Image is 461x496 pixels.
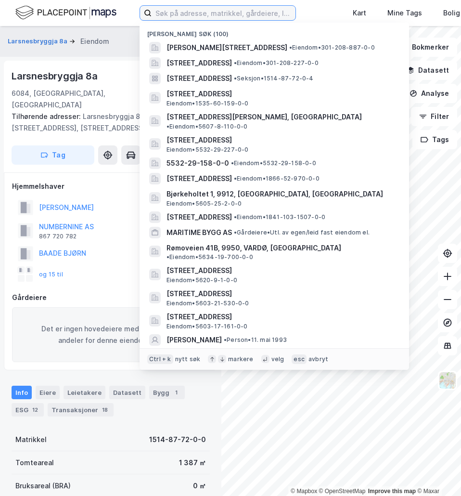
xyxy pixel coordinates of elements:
span: [PERSON_NAME] [166,334,222,346]
div: 1 [171,388,181,397]
div: Larsnesbryggja 8, [STREET_ADDRESS], [STREET_ADDRESS] [12,111,202,134]
span: • [234,175,237,182]
span: • [166,123,169,130]
span: Eiendom • 5603-21-530-0-0 [166,300,249,307]
div: Ctrl + k [147,354,173,364]
span: [STREET_ADDRESS] [166,311,397,323]
button: Analyse [401,84,457,103]
div: 18 [100,405,110,415]
div: 867 720 782 [39,233,77,240]
div: Bygg [149,386,185,399]
span: Bjørkeholtet 1, 9912, [GEOGRAPHIC_DATA], [GEOGRAPHIC_DATA] [166,188,397,200]
span: [STREET_ADDRESS] [166,73,232,84]
button: Tag [12,145,94,165]
div: Transaksjoner [48,403,114,417]
button: Larsnesbryggja 8a [8,37,69,46]
iframe: Chat Widget [413,450,461,496]
img: logo.f888ab2527a4732fd821a326f86c7f29.svg [15,4,116,21]
div: esc [292,354,307,364]
span: Person • 11. mai 1993 [224,336,287,344]
span: [STREET_ADDRESS][PERSON_NAME], [GEOGRAPHIC_DATA] [166,111,362,123]
div: 6084, [GEOGRAPHIC_DATA], [GEOGRAPHIC_DATA] [12,88,167,111]
span: MARITIME BYGG AS [166,227,232,238]
div: [PERSON_NAME] søk (100) [140,23,409,40]
button: Datasett [398,61,457,80]
span: Gårdeiere • Utl. av egen/leid fast eiendom el. [234,229,370,236]
button: Filter [411,107,457,126]
div: Det er ingen hovedeiere med signifikante andeler for denne eiendommen [12,307,209,362]
span: Eiendom • 301-208-887-0-0 [289,44,375,52]
span: [STREET_ADDRESS] [166,57,232,69]
span: • [231,159,234,167]
span: [STREET_ADDRESS] [166,134,397,146]
input: Søk på adresse, matrikkel, gårdeiere, leietakere eller personer [152,6,295,20]
div: Kart [353,7,366,19]
span: • [234,229,237,236]
div: Eiendom [80,36,109,47]
div: Matrikkel [15,434,47,445]
span: • [234,59,237,66]
span: [STREET_ADDRESS] [166,288,397,300]
span: • [166,253,169,261]
div: Tomteareal [15,457,54,469]
div: Datasett [109,386,145,399]
div: Bruksareal (BRA) [15,480,71,492]
span: 5532-29-158-0-0 [166,157,229,169]
a: Improve this map [368,488,416,495]
a: OpenStreetMap [319,488,366,495]
span: [STREET_ADDRESS] [166,88,397,100]
span: Eiendom • 1841-103-1507-0-0 [234,213,325,221]
div: avbryt [308,355,328,363]
div: velg [271,355,284,363]
button: Tags [412,130,457,149]
span: Eiendom • 5607-8-110-0-0 [166,123,248,131]
span: • [289,44,292,51]
div: ESG [12,403,44,417]
span: Eiendom • 301-208-227-0-0 [234,59,319,67]
span: Eiendom • 5532-29-227-0-0 [166,146,249,154]
div: Eiere [36,386,60,399]
span: [STREET_ADDRESS] [166,265,397,276]
div: Bolig [443,7,460,19]
span: Seksjon • 1514-87-72-0-4 [234,75,314,82]
div: 0 ㎡ [193,480,206,492]
span: Eiendom • 5605-25-2-0-0 [166,200,242,208]
span: • [224,336,227,343]
div: 12 [30,405,40,415]
div: Larsnesbryggja 8a [12,68,100,84]
a: Mapbox [291,488,317,495]
span: Eiendom • 5603-17-161-0-0 [166,323,248,330]
span: Eiendom • 5532-29-158-0-0 [231,159,316,167]
div: Kontrollprogram for chat [413,450,461,496]
span: [STREET_ADDRESS] [166,173,232,184]
span: [STREET_ADDRESS] [166,211,232,223]
div: markere [228,355,253,363]
div: Leietakere [64,386,105,399]
div: Mine Tags [387,7,422,19]
span: Eiendom • 5634-19-700-0-0 [166,253,253,261]
div: Gårdeiere [12,292,209,303]
span: • [234,75,237,82]
div: nytt søk [175,355,201,363]
span: Eiendom • 1866-52-970-0-0 [234,175,320,183]
span: • [234,213,237,221]
img: Z [438,371,457,390]
span: Rømoveien 41B, 9950, VARDØ, [GEOGRAPHIC_DATA] [166,242,341,254]
div: Info [12,386,32,399]
button: Bokmerker [392,38,457,57]
div: Hjemmelshaver [12,181,209,192]
span: Eiendom • 5620-9-1-0-0 [166,276,237,284]
span: [PERSON_NAME][STREET_ADDRESS] [166,42,287,53]
div: 1 387 ㎡ [179,457,206,469]
span: Tilhørende adresser: [12,112,83,120]
div: 1514-87-72-0-0 [149,434,206,445]
span: Eiendom • 1535-60-159-0-0 [166,100,249,107]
